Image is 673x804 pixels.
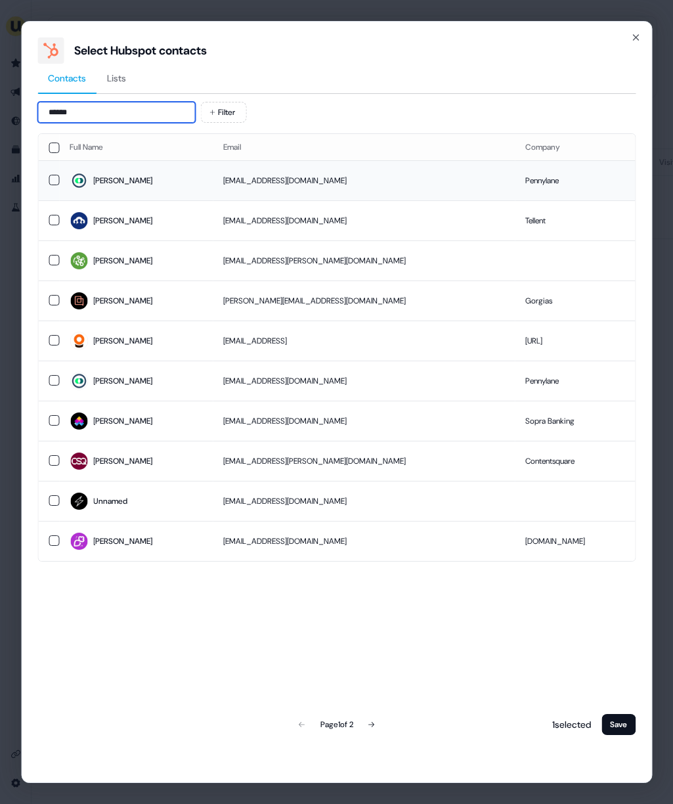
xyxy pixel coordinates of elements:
div: [PERSON_NAME] [93,254,152,267]
td: [EMAIL_ADDRESS][DOMAIN_NAME] [213,521,515,561]
p: 1 selected [547,718,591,731]
div: [PERSON_NAME] [93,294,152,307]
td: Contentsquare [515,441,635,481]
div: [PERSON_NAME] [93,414,152,428]
td: [PERSON_NAME][EMAIL_ADDRESS][DOMAIN_NAME] [213,280,515,321]
td: [EMAIL_ADDRESS][DOMAIN_NAME] [213,401,515,441]
td: [EMAIL_ADDRESS][DOMAIN_NAME] [213,361,515,401]
td: [EMAIL_ADDRESS][DOMAIN_NAME] [213,200,515,240]
div: [PERSON_NAME] [93,174,152,187]
div: Select Hubspot contacts [74,43,207,58]
span: Contacts [48,72,86,85]
div: [PERSON_NAME] [93,334,152,347]
div: [PERSON_NAME] [93,455,152,468]
div: [PERSON_NAME] [93,214,152,227]
div: [PERSON_NAME] [93,374,152,388]
td: Pennylane [515,160,635,200]
th: Company [515,134,635,160]
td: Gorgias [515,280,635,321]
span: Lists [107,72,126,85]
td: [EMAIL_ADDRESS][PERSON_NAME][DOMAIN_NAME] [213,240,515,280]
td: Pennylane [515,361,635,401]
th: Full Name [59,134,213,160]
td: [URL] [515,321,635,361]
button: Filter [200,102,246,123]
td: [DOMAIN_NAME] [515,521,635,561]
button: Save [601,714,636,735]
div: Page 1 of 2 [320,718,353,731]
div: Unnamed [93,495,127,508]
td: [EMAIL_ADDRESS][DOMAIN_NAME] [213,481,515,521]
td: [EMAIL_ADDRESS][DOMAIN_NAME] [213,160,515,200]
div: [PERSON_NAME] [93,535,152,548]
td: Tellent [515,200,635,240]
td: Sopra Banking [515,401,635,441]
td: [EMAIL_ADDRESS] [213,321,515,361]
th: Email [213,134,515,160]
td: [EMAIL_ADDRESS][PERSON_NAME][DOMAIN_NAME] [213,441,515,481]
